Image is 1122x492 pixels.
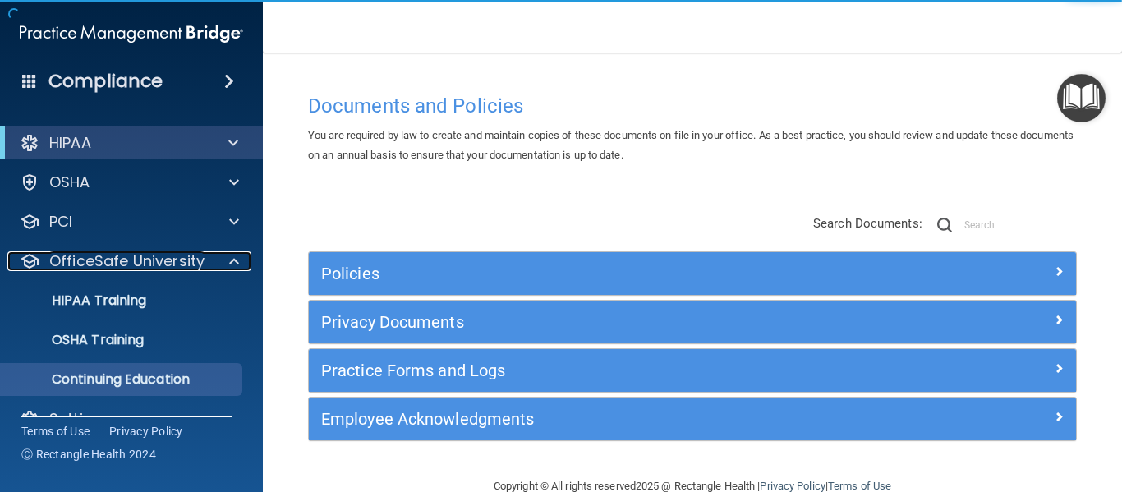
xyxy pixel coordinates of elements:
[20,17,243,50] img: PMB logo
[1057,74,1106,122] button: Open Resource Center
[321,357,1064,384] a: Practice Forms and Logs
[813,216,922,231] span: Search Documents:
[109,423,183,439] a: Privacy Policy
[48,70,163,93] h4: Compliance
[308,129,1074,161] span: You are required by law to create and maintain copies of these documents on file in your office. ...
[321,361,872,379] h5: Practice Forms and Logs
[21,446,156,462] span: Ⓒ Rectangle Health 2024
[321,313,872,331] h5: Privacy Documents
[11,371,235,388] p: Continuing Education
[20,133,238,153] a: HIPAA
[760,480,825,492] a: Privacy Policy
[20,409,239,429] a: Settings
[321,309,1064,335] a: Privacy Documents
[49,409,110,429] p: Settings
[11,332,144,348] p: OSHA Training
[49,133,91,153] p: HIPAA
[321,410,872,428] h5: Employee Acknowledgments
[321,264,872,283] h5: Policies
[49,172,90,192] p: OSHA
[20,172,239,192] a: OSHA
[11,292,146,309] p: HIPAA Training
[308,95,1077,117] h4: Documents and Policies
[964,213,1077,237] input: Search
[49,251,205,271] p: OfficeSafe University
[321,406,1064,432] a: Employee Acknowledgments
[20,251,239,271] a: OfficeSafe University
[49,212,72,232] p: PCI
[321,260,1064,287] a: Policies
[937,218,952,232] img: ic-search.3b580494.png
[21,423,90,439] a: Terms of Use
[20,212,239,232] a: PCI
[828,480,891,492] a: Terms of Use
